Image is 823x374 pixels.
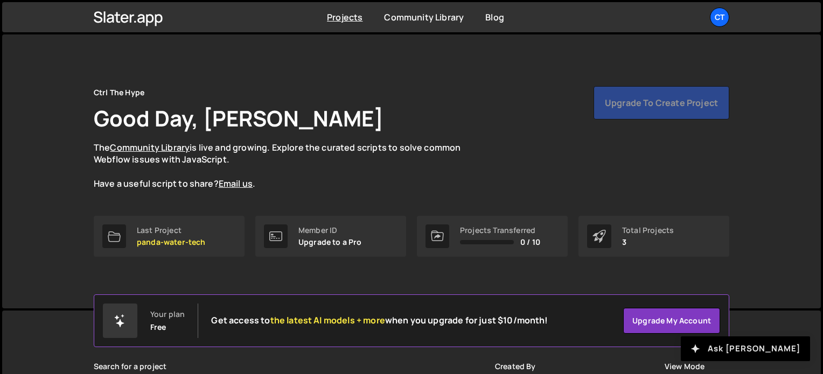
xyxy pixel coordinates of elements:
a: Ct [710,8,729,27]
span: the latest AI models + more [270,314,385,326]
a: Blog [485,11,504,23]
div: Free [150,323,166,331]
div: Ctrl The Hype [94,86,144,99]
h2: Get access to when you upgrade for just $10/month! [211,315,548,326]
p: panda-water-tech [137,238,206,246]
a: Upgrade my account [623,308,720,334]
div: Your plan [150,310,185,319]
a: Projects [327,11,362,23]
span: 0 / 10 [520,238,540,246]
div: Total Projects [622,226,674,235]
div: Projects Transferred [460,226,540,235]
h1: Good Day, [PERSON_NAME] [94,103,383,133]
label: Search for a project [94,362,166,371]
p: The is live and growing. Explore the curated scripts to solve common Webflow issues with JavaScri... [94,142,482,190]
label: View Mode [665,362,705,371]
button: Ask [PERSON_NAME] [681,336,810,361]
a: Last Project panda-water-tech [94,216,245,257]
p: 3 [622,238,674,246]
div: Member ID [298,226,362,235]
label: Created By [495,362,536,371]
p: Upgrade to a Pro [298,238,362,246]
a: Community Library [384,11,464,23]
div: Last Project [137,226,206,235]
a: Email us [219,178,253,189]
a: Community Library [110,142,190,153]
